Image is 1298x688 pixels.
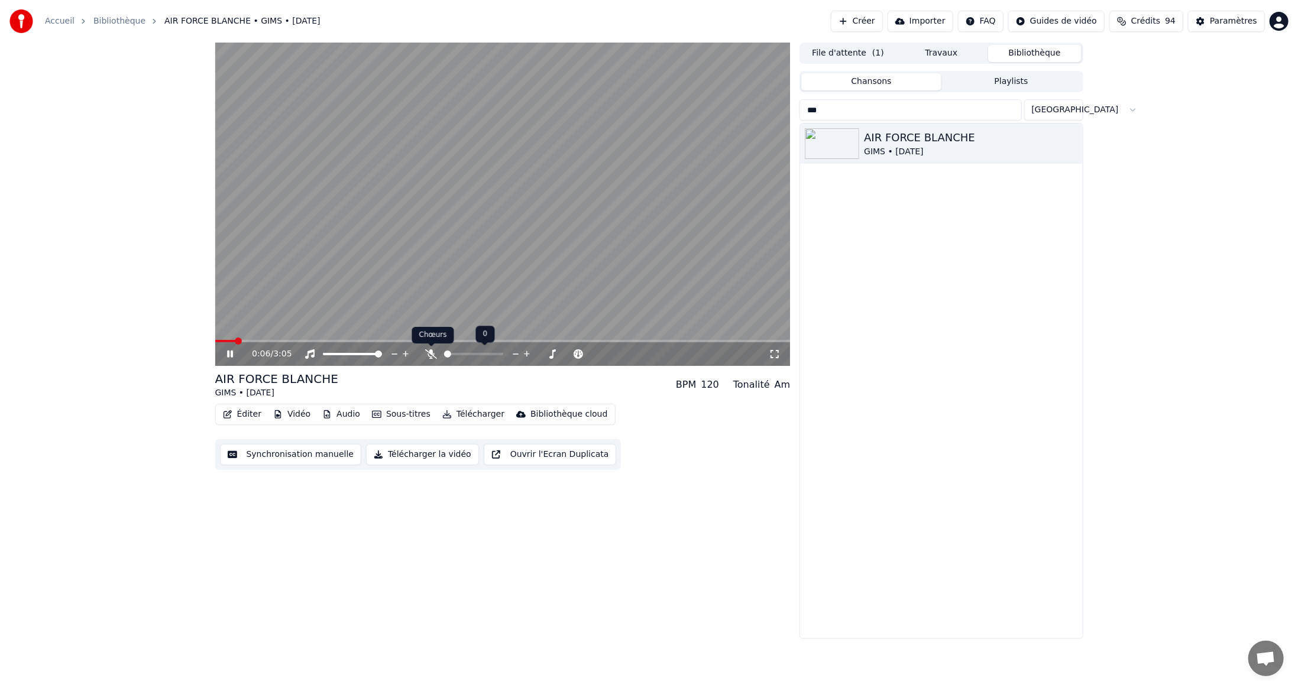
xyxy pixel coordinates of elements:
[367,406,435,423] button: Sous-titres
[1248,641,1284,676] a: Ouvrir le chat
[775,378,791,392] div: Am
[268,406,315,423] button: Vidéo
[476,326,495,342] div: 0
[1109,11,1183,32] button: Crédits94
[701,378,719,392] div: 120
[530,408,607,420] div: Bibliothèque cloud
[273,348,292,360] span: 3:05
[215,387,339,399] div: GIMS • [DATE]
[366,444,479,465] button: Télécharger la vidéo
[888,11,953,32] button: Importer
[801,45,895,62] button: File d'attente
[45,15,321,27] nav: breadcrumb
[438,406,509,423] button: Télécharger
[45,15,75,27] a: Accueil
[220,444,362,465] button: Synchronisation manuelle
[1210,15,1257,27] div: Paramètres
[864,129,1077,146] div: AIR FORCE BLANCHE
[218,406,266,423] button: Éditer
[733,378,770,392] div: Tonalité
[412,327,454,343] div: Chœurs
[676,378,696,392] div: BPM
[872,47,884,59] span: ( 1 )
[831,11,883,32] button: Créer
[958,11,1004,32] button: FAQ
[801,73,941,90] button: Chansons
[1165,15,1176,27] span: 94
[9,9,33,33] img: youka
[484,444,617,465] button: Ouvrir l'Ecran Duplicata
[1008,11,1105,32] button: Guides de vidéo
[988,45,1082,62] button: Bibliothèque
[941,73,1082,90] button: Playlists
[215,371,339,387] div: AIR FORCE BLANCHE
[318,406,365,423] button: Audio
[252,348,270,360] span: 0:06
[93,15,145,27] a: Bibliothèque
[252,348,280,360] div: /
[164,15,321,27] span: AIR FORCE BLANCHE • GIMS • [DATE]
[1131,15,1160,27] span: Crédits
[864,146,1077,158] div: GIMS • [DATE]
[1032,104,1119,116] span: [GEOGRAPHIC_DATA]
[895,45,988,62] button: Travaux
[1188,11,1265,32] button: Paramètres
